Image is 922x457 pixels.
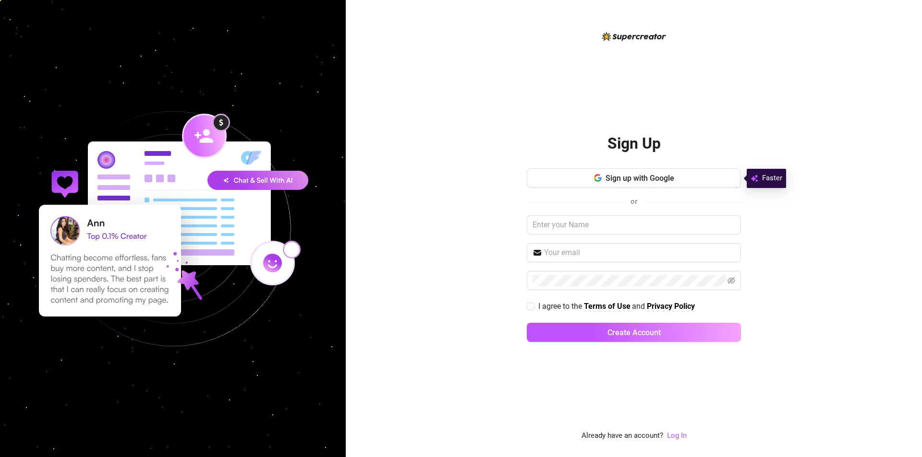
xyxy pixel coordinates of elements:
[647,302,695,312] a: Privacy Policy
[527,168,741,187] button: Sign up with Google
[527,323,741,342] button: Create Account
[632,302,647,311] span: and
[647,302,695,311] strong: Privacy Policy
[762,173,782,184] span: Faster
[607,134,661,153] h2: Sign Up
[544,247,735,258] input: Your email
[606,174,674,183] span: Sign up with Google
[667,431,687,440] a: Log In
[728,277,735,284] span: eye-invisible
[602,32,666,41] img: logo-BBDzfeDw.svg
[527,215,741,234] input: Enter your Name
[7,63,339,395] img: signup-background-D0MIrEPF.svg
[584,302,631,311] strong: Terms of Use
[667,430,687,442] a: Log In
[538,302,584,311] span: I agree to the
[607,328,661,337] span: Create Account
[751,173,758,184] img: svg%3e
[631,197,637,206] span: or
[582,430,663,442] span: Already have an account?
[584,302,631,312] a: Terms of Use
